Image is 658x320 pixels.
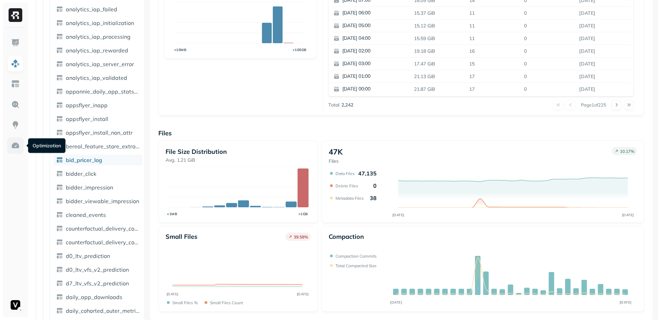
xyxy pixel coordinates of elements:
button: [DATE] 04:00 [331,32,412,45]
img: table [56,198,63,205]
p: Aug 26, 2025 [576,58,632,70]
a: analytics_iap_failed [53,4,143,15]
a: d0_ltv_vfs_v2_prediction [53,264,143,275]
p: 0 [521,58,576,70]
p: 17 [466,71,522,83]
a: d0_ltv_prediction [53,250,143,261]
tspan: [DATE] [167,292,179,296]
p: [DATE] 01:00 [342,73,409,80]
p: Page 1 of 225 [581,102,606,108]
img: Optimization [11,141,20,150]
img: table [56,115,63,122]
img: Assets [11,59,20,68]
button: [DATE] 05:00 [331,20,412,32]
img: table [56,102,63,109]
tspan: [DATE] [390,300,402,305]
p: Total compacted size [336,263,377,268]
a: counterfactual_delivery_control [53,223,143,234]
img: table [56,253,63,259]
p: [DATE] 00:00 [342,86,409,93]
a: analytics_iap_server_error [53,59,143,70]
button: [DATE] 06:00 [331,7,412,19]
p: 19.18 GiB [411,45,466,57]
img: table [56,170,63,177]
p: [DATE] 05:00 [342,22,409,29]
a: bidder_viewable_impression [53,196,143,207]
a: appsflyer_install_non_attr [53,127,143,138]
p: 38 [370,195,377,201]
p: Aug 26, 2025 [576,83,632,95]
tspan: [DATE] [622,213,634,217]
img: table [56,20,63,26]
a: analytics_iap_initialization [53,17,143,28]
button: [DATE] 02:00 [331,45,412,57]
p: Small files count [210,300,243,305]
a: daily_cohorted_outer_metrics [53,305,143,316]
p: [DATE] 04:00 [342,35,409,42]
img: table [56,184,63,191]
img: table [56,88,63,95]
span: bereal_feature_store_extract [66,143,140,150]
img: table [56,47,63,54]
p: Aug 26, 2025 [576,33,632,45]
img: table [56,307,63,314]
img: table [56,225,63,232]
span: bid_pricer_log [66,157,102,163]
span: appsflyer_install [66,115,108,122]
p: 17 [466,83,522,95]
span: daily_cohorted_outer_metrics [66,307,140,314]
span: appsflyer_inapp [66,102,108,109]
img: Asset Explorer [11,79,20,88]
span: cleaned_events [66,211,106,218]
img: table [56,61,63,67]
span: analytics_iap_processing [66,33,131,40]
p: 2,242 [341,102,353,108]
a: d7_ltv_vfs_v2_prediction [53,278,143,289]
span: appsflyer_install_non_attr [66,129,133,136]
tspan: [DATE] [392,213,404,217]
p: 0 [521,45,576,57]
p: 21.13 GiB [411,71,466,83]
p: 0 [521,71,576,83]
img: table [56,266,63,273]
a: analytics_iap_processing [53,31,143,42]
span: analytics_iap_validated [66,74,127,81]
span: d0_ltv_prediction [66,253,110,259]
img: Voodoo [11,300,20,310]
img: Dashboard [11,38,20,47]
span: appannie_daily_app_stats_agg [66,88,140,95]
tspan: <1MB [167,212,178,216]
img: table [56,294,63,300]
tspan: >1GB [298,212,308,216]
p: Small files % [172,300,198,305]
p: Aug 26, 2025 [576,71,632,83]
span: daily_app_downloads [66,294,122,300]
img: table [56,6,63,13]
p: Files [158,129,644,137]
span: analytics_iap_initialization [66,20,134,26]
span: d7_ltv_vfs_v2_prediction [66,280,129,287]
span: d0_ltv_vfs_v2_prediction [66,266,129,273]
img: table [56,280,63,287]
span: analytics_iap_failed [66,6,117,13]
p: Metadata Files [336,196,364,201]
p: 10.17 % [620,149,634,154]
span: counterfactual_delivery_control [66,225,140,232]
img: Query Explorer [11,100,20,109]
a: analytics_iap_rewarded [53,45,143,56]
img: Ryft [9,8,22,22]
button: [DATE] 00:00 [331,83,412,95]
p: 15.59 GiB [411,33,466,45]
p: 0 [521,7,576,19]
p: 0 [521,83,576,95]
img: table [56,129,63,136]
span: bidder_click [66,170,96,177]
span: bidder_impression [66,184,113,191]
p: Compaction [329,233,364,241]
p: 15.37 GiB [411,7,466,19]
a: appannie_daily_app_stats_agg [53,86,143,97]
p: Avg. 1.21 GiB [166,157,311,163]
p: 11 [466,33,522,45]
img: table [56,211,63,218]
a: bidder_click [53,168,143,179]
